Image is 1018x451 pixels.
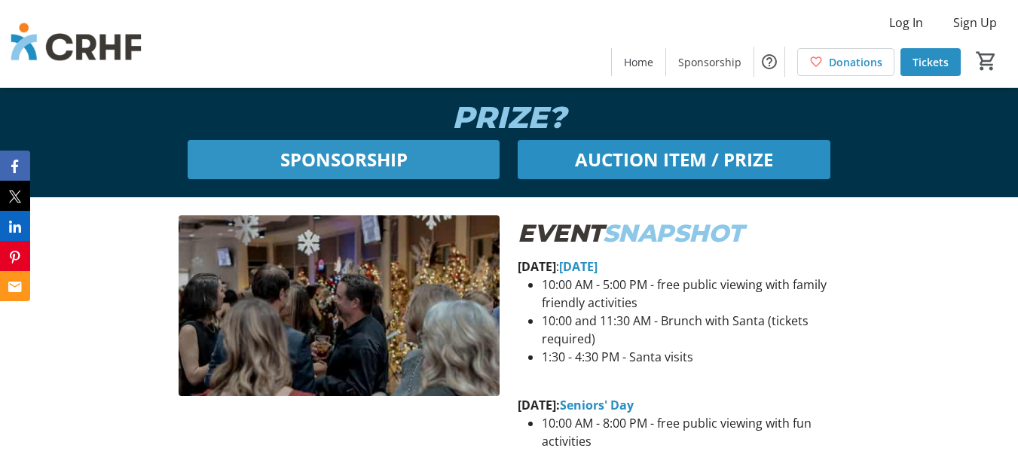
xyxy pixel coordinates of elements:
[518,140,830,179] button: AUCTION ITEM / PRIZE
[9,6,143,81] img: Chinook Regional Hospital Foundation's Logo
[666,48,754,76] a: Sponsorship
[542,312,839,348] li: 10:00 and 11:30 AM - Brunch with Santa (tickets required)
[560,397,634,413] strong: Seniors' Day
[575,146,773,173] span: AUCTION ITEM / PRIZE
[889,14,923,32] span: Log In
[179,215,500,396] img: undefined
[542,348,839,366] li: 1:30 - 4:30 PM - Santa visits
[518,257,839,276] p: :
[829,54,882,70] span: Donations
[188,140,500,179] button: SPONSORSHIP
[542,276,839,312] li: 10:00 AM - 5:00 PM - free public viewing with family friendly activities
[877,11,935,35] button: Log In
[973,47,1000,75] button: Cart
[941,11,1009,35] button: Sign Up
[603,218,743,248] em: SNAPSHOT
[953,14,997,32] span: Sign Up
[900,48,961,76] a: Tickets
[678,54,741,70] span: Sponsorship
[797,48,894,76] a: Donations
[542,414,839,450] li: 10:00 AM - 8:00 PM - free public viewing with fun activities
[754,47,784,77] button: Help
[559,258,598,275] strong: [DATE]
[612,48,665,76] a: Home
[624,54,653,70] span: Home
[518,397,560,413] strong: [DATE]:
[518,258,556,275] strong: [DATE]
[913,54,949,70] span: Tickets
[280,146,408,173] span: SPONSORSHIP
[518,218,603,248] em: EVENT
